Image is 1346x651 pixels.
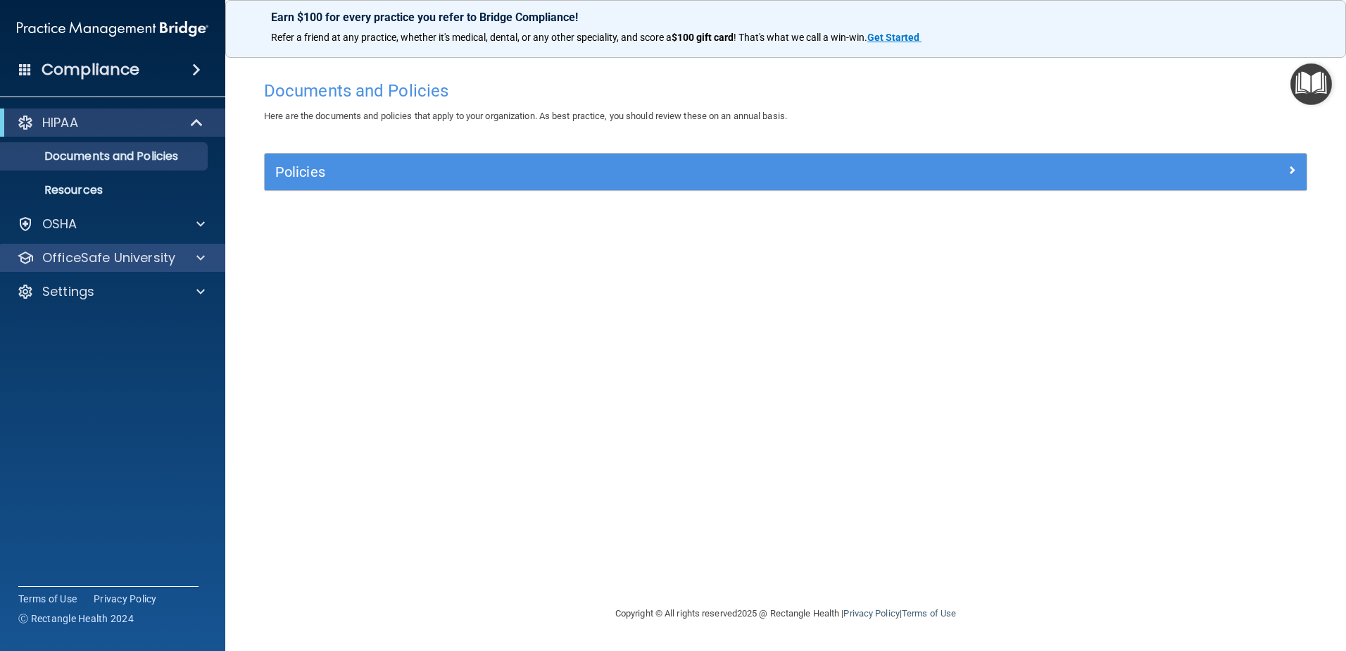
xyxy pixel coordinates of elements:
[867,32,922,43] a: Get Started
[18,612,134,626] span: Ⓒ Rectangle Health 2024
[264,82,1307,100] h4: Documents and Policies
[271,11,1300,24] p: Earn $100 for every practice you refer to Bridge Compliance!
[271,32,672,43] span: Refer a friend at any practice, whether it's medical, dental, or any other speciality, and score a
[529,591,1043,636] div: Copyright © All rights reserved 2025 @ Rectangle Health | |
[17,114,204,131] a: HIPAA
[9,149,201,163] p: Documents and Policies
[17,249,205,266] a: OfficeSafe University
[42,60,139,80] h4: Compliance
[902,608,956,619] a: Terms of Use
[42,114,78,131] p: HIPAA
[42,216,77,232] p: OSHA
[867,32,919,43] strong: Get Started
[94,592,157,606] a: Privacy Policy
[18,592,77,606] a: Terms of Use
[42,283,94,300] p: Settings
[275,161,1296,183] a: Policies
[17,15,208,43] img: PMB logo
[17,216,205,232] a: OSHA
[264,111,787,121] span: Here are the documents and policies that apply to your organization. As best practice, you should...
[17,283,205,300] a: Settings
[843,608,899,619] a: Privacy Policy
[734,32,867,43] span: ! That's what we call a win-win.
[672,32,734,43] strong: $100 gift card
[9,183,201,197] p: Resources
[275,164,1036,180] h5: Policies
[1290,63,1332,105] button: Open Resource Center
[42,249,175,266] p: OfficeSafe University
